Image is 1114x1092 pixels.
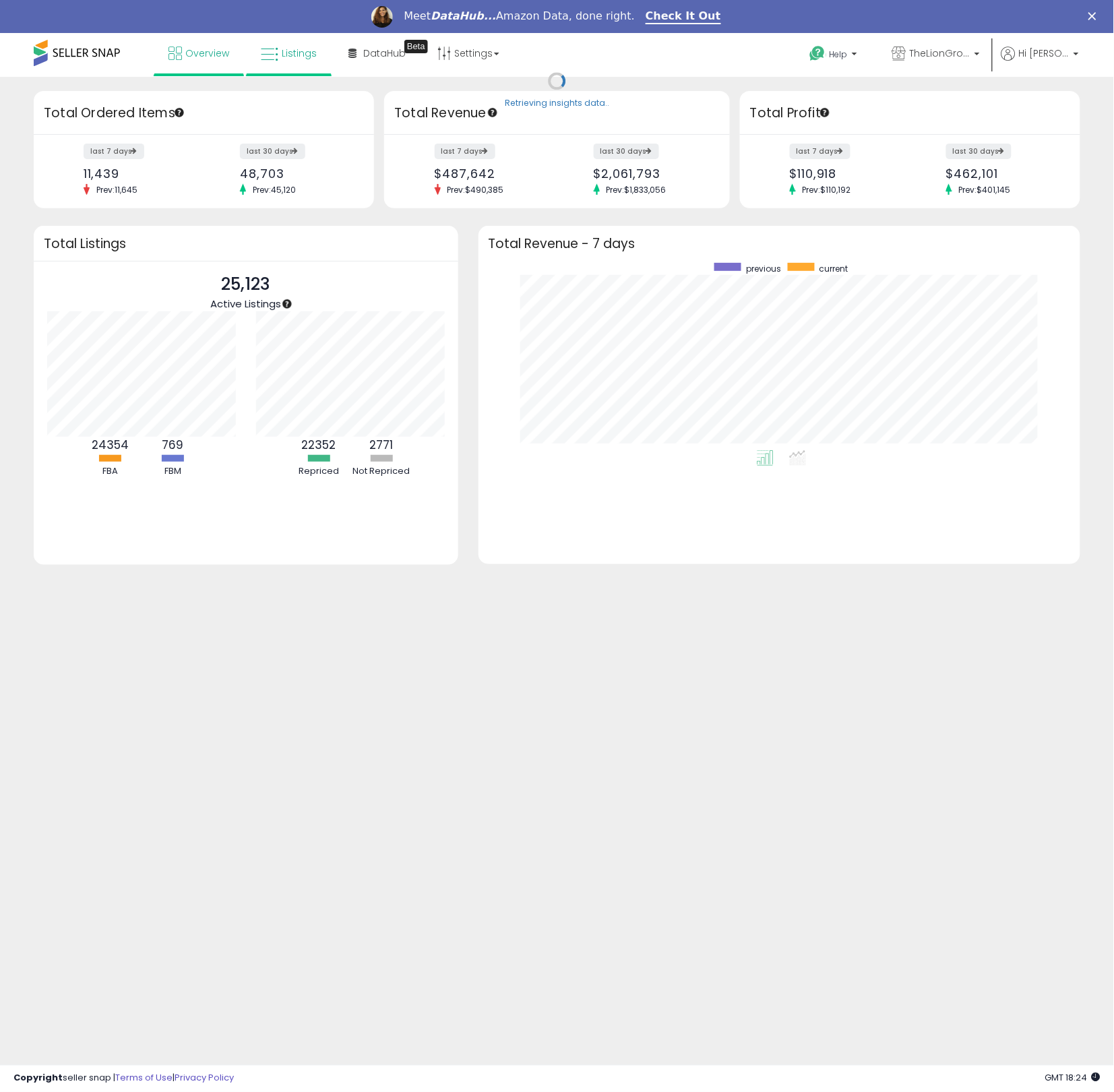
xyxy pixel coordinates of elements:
div: $110,918 [790,166,900,181]
div: $2,061,793 [594,166,706,181]
div: Tooltip anchor [819,107,831,119]
p: 25,123 [210,272,281,297]
span: Listings [282,47,317,60]
div: Repriced [288,465,349,478]
a: Overview [158,33,239,73]
b: 2771 [370,437,394,453]
b: 769 [162,437,183,453]
span: TheLionGroup US [910,47,970,60]
span: previous [746,263,781,274]
h3: Total Revenue - 7 days [489,239,1070,249]
div: 48,703 [240,166,350,181]
a: DataHub [338,33,416,73]
div: Tooltip anchor [281,298,293,310]
label: last 30 days [240,144,305,159]
a: Help [799,35,871,77]
div: Retrieving insights data.. [505,98,609,110]
b: 24354 [92,437,129,453]
label: last 30 days [946,144,1012,159]
label: last 7 days [790,144,850,159]
span: Prev: $1,833,056 [600,184,673,195]
label: last 30 days [594,144,659,159]
div: Meet Amazon Data, done right. [404,9,635,23]
span: Prev: $110,192 [796,184,858,195]
span: DataHub [363,47,406,60]
span: Prev: $401,145 [952,184,1018,195]
a: Settings [427,33,509,73]
a: Check It Out [646,9,721,24]
span: Active Listings [210,297,281,311]
div: Close [1088,12,1102,20]
img: Profile image for Georgie [371,6,393,28]
i: Get Help [809,45,826,62]
span: Prev: 45,120 [246,184,303,195]
div: 11,439 [84,166,194,181]
div: Not Repriced [351,465,412,478]
span: Prev: 11,645 [90,184,144,195]
label: last 7 days [84,144,144,159]
div: Tooltip anchor [404,40,428,53]
a: Hi [PERSON_NAME] [1001,47,1079,77]
span: Hi [PERSON_NAME] [1019,47,1070,60]
h3: Total Listings [44,239,448,249]
div: FBA [80,465,140,478]
div: FBM [142,465,203,478]
label: last 7 days [435,144,495,159]
span: current [819,263,848,274]
h3: Total Ordered Items [44,104,364,123]
b: 22352 [302,437,336,453]
div: $462,101 [946,166,1057,181]
div: $487,642 [435,166,547,181]
div: Tooltip anchor [487,107,499,119]
a: Listings [251,33,327,73]
span: Prev: $490,385 [441,184,511,195]
span: Overview [185,47,229,60]
i: DataHub... [431,9,496,22]
h3: Total Profit [750,104,1070,123]
span: Help [830,49,848,60]
a: TheLionGroup US [882,33,990,77]
h3: Total Revenue [394,104,720,123]
div: Tooltip anchor [173,107,185,119]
